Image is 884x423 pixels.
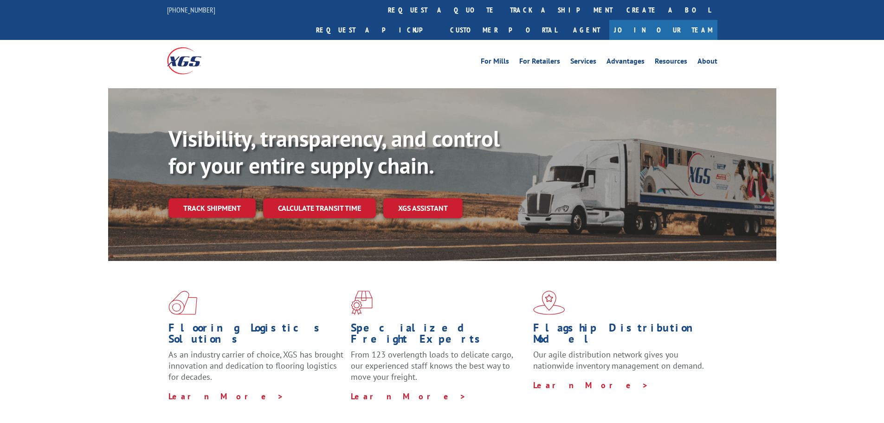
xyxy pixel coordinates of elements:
a: For Retailers [519,58,560,68]
a: Learn More > [351,391,466,402]
span: Our agile distribution network gives you nationwide inventory management on demand. [533,349,704,371]
span: As an industry carrier of choice, XGS has brought innovation and dedication to flooring logistics... [168,349,343,382]
a: Resources [655,58,687,68]
a: Calculate transit time [263,198,376,218]
p: From 123 overlength loads to delicate cargo, our experienced staff knows the best way to move you... [351,349,526,390]
a: Track shipment [168,198,256,218]
img: xgs-icon-focused-on-flooring-red [351,291,373,315]
a: Advantages [607,58,645,68]
a: Customer Portal [443,20,564,40]
img: xgs-icon-flagship-distribution-model-red [533,291,565,315]
a: Learn More > [533,380,649,390]
a: About [697,58,717,68]
a: Agent [564,20,609,40]
img: xgs-icon-total-supply-chain-intelligence-red [168,291,197,315]
a: For Mills [481,58,509,68]
a: XGS ASSISTANT [383,198,463,218]
h1: Specialized Freight Experts [351,322,526,349]
a: Services [570,58,596,68]
b: Visibility, transparency, and control for your entire supply chain. [168,124,500,180]
h1: Flooring Logistics Solutions [168,322,344,349]
a: Request a pickup [309,20,443,40]
a: Learn More > [168,391,284,402]
h1: Flagship Distribution Model [533,322,709,349]
a: Join Our Team [609,20,717,40]
a: [PHONE_NUMBER] [167,5,215,14]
